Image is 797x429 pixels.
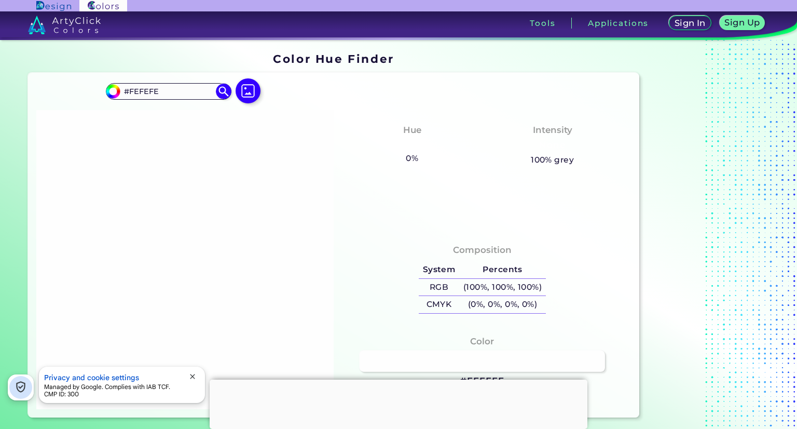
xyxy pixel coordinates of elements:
h5: Sign Up [726,19,759,26]
h5: 100% grey [531,153,574,167]
h4: Color [470,334,494,349]
h5: (100%, 100%, 100%) [459,279,546,296]
h5: RGB [419,279,459,296]
img: ArtyClick Design logo [36,1,71,11]
h4: Hue [403,123,421,138]
a: Sign Up [721,17,763,30]
h5: Percents [459,261,546,278]
h5: (0%, 0%, 0%, 0%) [459,296,546,313]
h5: 0% [402,152,422,165]
h5: CMYK [419,296,459,313]
iframe: Advertisement [210,380,587,426]
h3: #FEFEFE [460,375,504,387]
h4: Composition [453,243,512,258]
input: type color.. [120,84,217,98]
h3: None [535,139,570,152]
a: Sign In [670,17,709,30]
img: icon search [216,84,231,99]
img: icon picture [236,78,260,103]
h4: Intensity [533,123,572,138]
h3: Tools [530,19,555,27]
iframe: Advertisement [643,48,773,422]
img: logo_artyclick_colors_white.svg [28,16,101,34]
h1: Color Hue Finder [273,51,394,66]
h3: Applications [588,19,649,27]
h5: System [419,261,459,278]
h3: None [395,139,430,152]
h5: Sign In [676,19,704,27]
